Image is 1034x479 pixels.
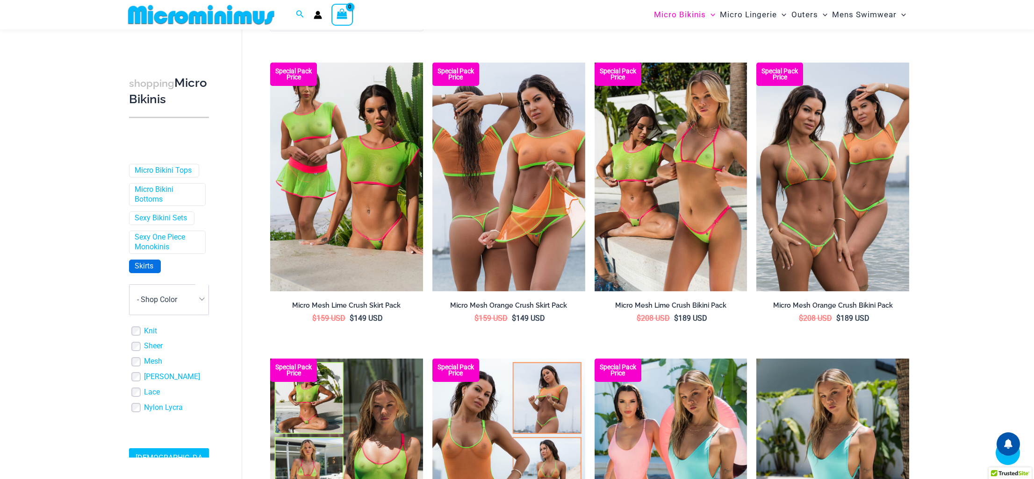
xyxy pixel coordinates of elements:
[595,68,641,80] b: Special Pack Price
[650,1,910,28] nav: Site Navigation
[818,3,827,27] span: Menu Toggle
[474,314,479,323] span: $
[135,166,192,176] a: Micro Bikini Tops
[432,301,585,310] h2: Micro Mesh Orange Crush Skirt Pack
[135,185,198,204] a: Micro Bikini Bottoms
[595,63,747,291] a: Bikini Pack Lime Micro Mesh Lime Crush 366 Crop Top 456 Micro 05Micro Mesh Lime Crush 366 Crop To...
[637,314,641,323] span: $
[144,357,162,366] a: Mesh
[836,314,840,323] span: $
[314,11,322,19] a: Account icon link
[512,314,545,323] bdi: 149 USD
[270,63,423,291] img: Skirt Pack Lime
[135,261,153,271] a: Skirts
[674,314,678,323] span: $
[595,63,747,291] img: Bikini Pack Lime
[144,387,160,397] a: Lace
[756,301,909,310] h2: Micro Mesh Orange Crush Bikini Pack
[799,314,832,323] bdi: 208 USD
[836,314,869,323] bdi: 189 USD
[756,301,909,313] a: Micro Mesh Orange Crush Bikini Pack
[144,326,157,336] a: Knit
[756,68,803,80] b: Special Pack Price
[799,314,803,323] span: $
[652,3,718,27] a: Micro BikinisMenu ToggleMenu Toggle
[512,314,516,323] span: $
[144,372,200,382] a: [PERSON_NAME]
[296,9,304,21] a: Search icon link
[718,3,789,27] a: Micro LingerieMenu ToggleMenu Toggle
[137,295,177,304] span: - Shop Color
[595,301,747,310] h2: Micro Mesh Lime Crush Bikini Pack
[270,301,423,313] a: Micro Mesh Lime Crush Skirt Pack
[270,68,317,80] b: Special Pack Price
[720,3,777,27] span: Micro Lingerie
[432,63,585,291] a: Skirt Pack Orange Micro Mesh Orange Crush 366 Crop Top 511 Skirt 03Micro Mesh Orange Crush 366 Cr...
[129,284,209,315] span: - Shop Color
[270,301,423,310] h2: Micro Mesh Lime Crush Skirt Pack
[474,314,508,323] bdi: 159 USD
[432,68,479,80] b: Special Pack Price
[637,314,670,323] bdi: 208 USD
[350,314,383,323] bdi: 149 USD
[789,3,830,27] a: OutersMenu ToggleMenu Toggle
[129,285,208,315] span: - Shop Color
[832,3,897,27] span: Mens Swimwear
[270,63,423,291] a: Skirt Pack Lime Micro Mesh Lime Crush 366 Crop Top 511 skirt 04Micro Mesh Lime Crush 366 Crop Top...
[595,364,641,376] b: Special Pack Price
[897,3,906,27] span: Menu Toggle
[830,3,908,27] a: Mens SwimwearMenu ToggleMenu Toggle
[432,364,479,376] b: Special Pack Price
[791,3,818,27] span: Outers
[706,3,715,27] span: Menu Toggle
[350,314,354,323] span: $
[144,403,183,413] a: Nylon Lycra
[756,63,909,291] a: Bikini Pack Orange Micro Mesh Orange Crush 312 Tri Top 456 Micro 02Micro Mesh Orange Crush 312 Tr...
[777,3,786,27] span: Menu Toggle
[432,301,585,313] a: Micro Mesh Orange Crush Skirt Pack
[654,3,706,27] span: Micro Bikinis
[331,4,353,25] a: View Shopping Cart, empty
[124,4,278,25] img: MM SHOP LOGO FLAT
[595,301,747,313] a: Micro Mesh Lime Crush Bikini Pack
[312,314,345,323] bdi: 159 USD
[312,314,316,323] span: $
[756,63,909,291] img: Bikini Pack Orange
[144,342,163,352] a: Sheer
[674,314,707,323] bdi: 189 USD
[432,63,585,291] img: Skirt Pack Orange
[135,214,187,224] a: Sexy Bikini Sets
[270,364,317,376] b: Special Pack Price
[129,75,209,107] h3: Micro Bikinis
[129,77,174,89] span: shopping
[135,232,198,252] a: Sexy One Piece Monokinis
